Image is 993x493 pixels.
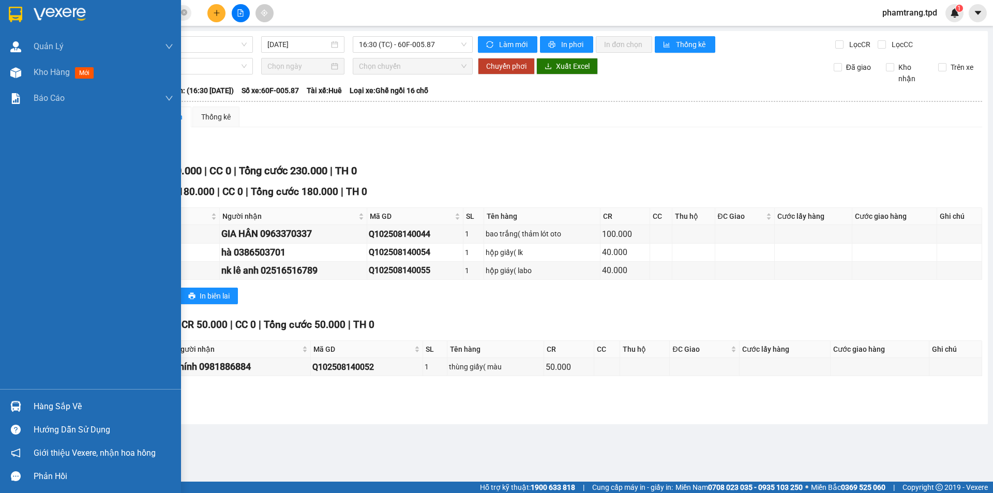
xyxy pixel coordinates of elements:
[449,361,543,372] div: thùng giấy( màu
[3,67,68,75] strong: N.gửi:
[423,341,447,358] th: SL
[367,225,463,243] td: Q102508140044
[463,208,484,225] th: SL
[675,482,803,493] span: Miền Nam
[937,208,982,225] th: Ghi chú
[10,93,21,104] img: solution-icon
[540,36,593,53] button: printerIn phơi
[718,211,764,222] span: ĐC Giao
[29,75,71,83] span: anh CMND:
[602,246,648,259] div: 40.000
[311,358,423,376] td: Q102508140052
[251,186,338,198] span: Tổng cước 180.000
[545,63,552,71] span: download
[486,247,599,258] div: hộp giấy( lk
[222,186,243,198] span: CC 0
[188,292,195,301] span: printer
[313,343,412,355] span: Mã GD
[811,482,885,493] span: Miền Bắc
[201,111,231,123] div: Thống kê
[887,39,914,50] span: Lọc CC
[34,40,64,53] span: Quản Lý
[370,211,453,222] span: Mã GD
[14,37,42,46] span: Quận 10
[359,37,467,52] span: 16:30 (TC) - 60F-005.87
[174,360,309,374] div: chính 0981886884
[221,245,365,260] div: hà 0386503701
[19,5,73,13] span: Q102508140047
[335,165,357,177] span: TH 0
[246,186,248,198] span: |
[447,341,545,358] th: Tên hàng
[264,319,345,331] span: Tổng cước 50.000
[594,341,620,358] th: CC
[602,228,648,241] div: 100.000
[969,4,987,22] button: caret-down
[499,39,529,50] span: Làm mới
[221,227,365,241] div: GIA HÂN 0963370337
[165,94,173,102] span: down
[478,36,537,53] button: syncLàm mới
[805,485,808,489] span: ⚪️
[209,165,231,177] span: CC 0
[957,5,961,12] span: 1
[708,483,803,491] strong: 0708 023 035 - 0935 103 250
[10,41,21,52] img: warehouse-icon
[95,5,114,13] span: 20:04
[11,425,21,435] span: question-circle
[592,482,673,493] span: Cung cấp máy in - giấy in:
[486,265,599,276] div: hộp giáy( labo
[341,186,343,198] span: |
[655,36,715,53] button: bar-chartThống kê
[259,319,261,331] span: |
[29,46,111,57] span: PHIẾU GIAO HÀNG
[34,422,173,438] div: Hướng dẫn sử dụng
[3,75,71,83] strong: N.nhận:
[894,62,930,84] span: Kho nhận
[34,446,156,459] span: Giới thiệu Vexere, nhận hoa hồng
[9,7,22,22] img: logo-vxr
[740,341,831,358] th: Cước lấy hàng
[359,58,467,74] span: Chọn chuyến
[242,85,299,96] span: Số xe: 60F-005.87
[600,208,650,225] th: CR
[267,61,329,72] input: Chọn ngày
[261,9,268,17] span: aim
[255,4,274,22] button: aim
[181,8,187,18] span: close-circle
[544,341,594,358] th: CR
[115,5,137,13] span: [DATE]
[367,244,463,262] td: Q102508140054
[556,61,590,72] span: Xuất Excel
[486,228,599,240] div: bao trắng( thảm lót oto
[478,58,535,74] button: Chuyển phơi
[852,208,937,225] th: Cước giao hàng
[973,8,983,18] span: caret-down
[583,482,584,493] span: |
[165,42,173,51] span: down
[239,165,327,177] span: Tổng cước 230.000
[180,288,238,304] button: printerIn biên lai
[207,4,225,22] button: plus
[425,361,445,372] div: 1
[596,36,652,53] button: In đơn chọn
[663,41,672,49] span: bar-chart
[841,483,885,491] strong: 0369 525 060
[34,92,65,104] span: Báo cáo
[369,228,461,241] div: Q102508140044
[465,265,482,276] div: 1
[346,186,367,198] span: TH 0
[480,482,575,493] span: Hỗ trợ kỹ thuật:
[620,341,670,358] th: Thu hộ
[222,211,356,222] span: Người nhận
[34,67,70,77] span: Kho hàng
[893,482,895,493] span: |
[3,26,78,37] strong: THIÊN PHÁT ĐẠT
[230,319,233,331] span: |
[330,165,333,177] span: |
[163,186,215,198] span: CR 180.000
[10,401,21,412] img: warehouse-icon
[23,67,68,75] span: trang CMND:
[484,208,601,225] th: Tên hàng
[312,361,421,374] div: Q102508140052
